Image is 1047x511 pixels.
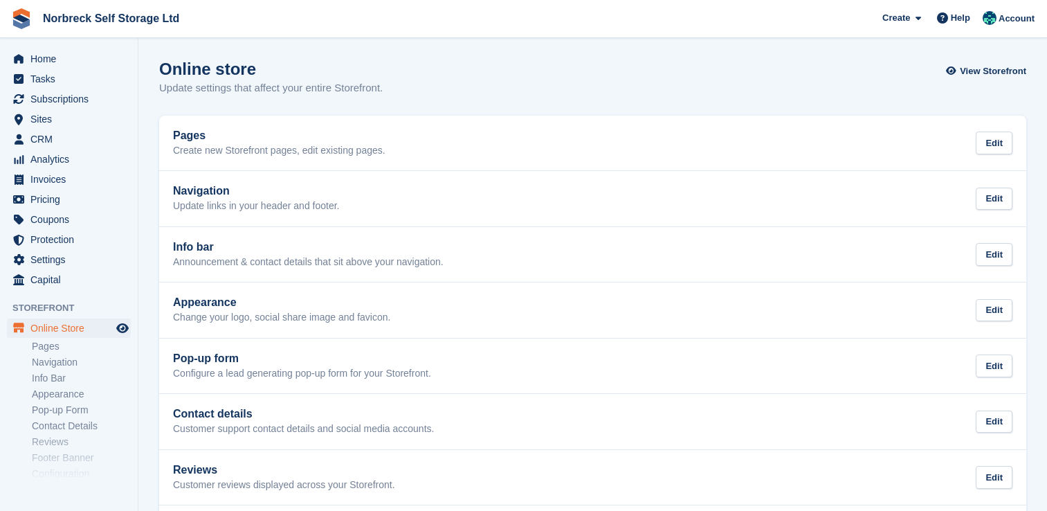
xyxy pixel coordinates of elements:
[32,467,131,481] a: Configuration
[30,319,113,338] span: Online Store
[976,243,1012,266] div: Edit
[32,372,131,385] a: Info Bar
[30,129,113,149] span: CRM
[159,116,1026,171] a: Pages Create new Storefront pages, edit existing pages. Edit
[12,301,138,315] span: Storefront
[30,250,113,269] span: Settings
[7,129,131,149] a: menu
[30,190,113,209] span: Pricing
[159,80,383,96] p: Update settings that affect your entire Storefront.
[173,479,395,492] p: Customer reviews displayed across your Storefront.
[976,411,1012,433] div: Edit
[983,11,996,25] img: Sally King
[7,170,131,189] a: menu
[159,450,1026,505] a: Reviews Customer reviews displayed across your Storefront. Edit
[173,129,385,142] h2: Pages
[976,466,1012,489] div: Edit
[976,299,1012,322] div: Edit
[999,12,1035,26] span: Account
[30,230,113,249] span: Protection
[32,356,131,369] a: Navigation
[173,256,444,269] p: Announcement & contact details that sit above your navigation.
[30,170,113,189] span: Invoices
[7,49,131,69] a: menu
[976,355,1012,377] div: Edit
[7,190,131,209] a: menu
[159,394,1026,449] a: Contact details Customer support contact details and social media accounts. Edit
[32,388,131,401] a: Appearance
[37,7,185,30] a: Norbreck Self Storage Ltd
[7,230,131,249] a: menu
[30,210,113,229] span: Coupons
[7,270,131,289] a: menu
[173,241,444,253] h2: Info bar
[173,145,385,157] p: Create new Storefront pages, edit existing pages.
[32,404,131,417] a: Pop-up Form
[32,420,131,433] a: Contact Details
[159,283,1026,338] a: Appearance Change your logo, social share image and favicon. Edit
[159,339,1026,394] a: Pop-up form Configure a lead generating pop-up form for your Storefront. Edit
[32,436,131,449] a: Reviews
[173,368,431,380] p: Configure a lead generating pop-up form for your Storefront.
[30,270,113,289] span: Capital
[173,185,340,197] h2: Navigation
[30,49,113,69] span: Home
[7,109,131,129] a: menu
[32,340,131,353] a: Pages
[960,64,1026,78] span: View Storefront
[32,451,131,465] a: Footer Banner
[173,408,434,420] h2: Contact details
[7,250,131,269] a: menu
[159,60,383,78] h1: Online store
[976,132,1012,154] div: Edit
[173,352,431,365] h2: Pop-up form
[30,150,113,169] span: Analytics
[173,312,390,324] p: Change your logo, social share image and favicon.
[949,60,1026,82] a: View Storefront
[882,11,910,25] span: Create
[7,69,131,89] a: menu
[30,109,113,129] span: Sites
[7,89,131,109] a: menu
[114,320,131,337] a: Preview store
[159,227,1026,283] a: Info bar Announcement & contact details that sit above your navigation. Edit
[976,188,1012,210] div: Edit
[30,89,113,109] span: Subscriptions
[173,200,340,213] p: Update links in your header and footer.
[951,11,970,25] span: Help
[173,464,395,476] h2: Reviews
[7,210,131,229] a: menu
[11,8,32,29] img: stora-icon-8386f47178a22dfd0bd8f6a31ec36ba5ce8667c1dd55bd0f319d3a0aa187defe.svg
[173,423,434,436] p: Customer support contact details and social media accounts.
[30,69,113,89] span: Tasks
[7,319,131,338] a: menu
[173,296,390,309] h2: Appearance
[7,150,131,169] a: menu
[159,171,1026,226] a: Navigation Update links in your header and footer. Edit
